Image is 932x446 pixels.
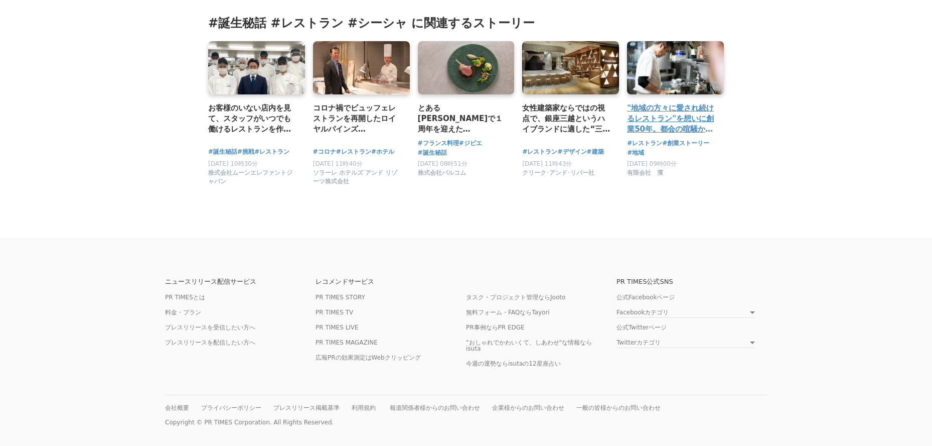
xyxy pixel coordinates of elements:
a: 今週の運勢ならisutaの12星座占い [466,360,561,367]
a: Facebookカテゴリ [616,309,755,318]
a: 公式Twitterページ [616,324,667,331]
span: [DATE] 08時51分 [418,160,468,167]
a: 有限会社 濱 [627,172,663,179]
a: #レストラン [522,147,557,157]
a: "地域の方々に愛され続けるレストラン"を想いに創業50年。都会の喧騒から離れたローカルの地で歩んできた「レストランHAMA」の軌跡 [627,102,716,135]
a: 会社概要 [165,404,189,411]
a: "おしゃれでかわいくて、しあわせ"な情報ならisuta [466,339,592,352]
a: 公式Facebookページ [616,294,675,301]
span: 株式会社ムーンエレファントジャパン [208,169,297,186]
span: 有限会社 濱 [627,169,663,177]
span: [DATE] 09時00分 [627,160,677,167]
a: #レストラン [336,147,371,157]
a: PR事例ならPR EDGE [466,324,525,331]
a: プレスリリースを受信したい方へ [165,324,255,331]
span: ソラーレ ホテルズ アンド リゾーツ株式会社 [313,169,402,186]
a: Twitterカテゴリ [616,340,755,348]
a: コロナ禍でビュッフェレストランを再開したロイヤルパインズ[GEOGRAPHIC_DATA]の今 [313,102,402,135]
a: 広報PRの効果測定はWebクリッピング [316,354,421,361]
a: お客様のいない店内を見て、スタッフがいつでも働けるレストランを作ろうと思った [208,102,297,135]
p: Copyright © PR TIMES Corporation. All Rights Reserved. [165,419,767,426]
a: 報道関係者様からのお問い合わせ [390,404,480,411]
a: #誕生秘話 [418,148,447,158]
a: 株式会社ムーンエレファントジャパン [208,180,297,187]
a: #レストラン [627,139,662,148]
a: #コロナ [313,147,336,157]
a: クリーク･アンド･リバー社 [522,172,594,179]
a: 株式会社バルコム [418,172,466,179]
a: #ホテル [371,147,394,157]
a: #デザイン [557,147,586,157]
a: PR TIMES MAGAZINE [316,339,378,346]
a: #レストラン [254,147,289,157]
a: #ジビエ [459,139,482,148]
a: プライバシーポリシー [201,404,261,411]
p: PR TIMES公式SNS [616,278,767,285]
span: クリーク･アンド･リバー社 [522,169,594,177]
a: プレスリリースを配信したい方へ [165,339,255,346]
span: [DATE] 11時43分 [522,160,572,167]
a: 企業様からのお問い合わせ [492,404,564,411]
a: #創業ストーリー [662,139,709,148]
a: タスク・プロジェクト管理ならJooto [466,294,565,301]
a: #挑戦 [237,147,254,157]
p: ニュースリリース配信サービス [165,278,316,285]
a: 女性建築家ならではの視点で、銀座三越というハイブランドに適した“三方よし”の店舗をデザイン！ イタリアンレストラン「Italiana Tavola D’oro [DATE]」 [522,102,611,135]
h3: #誕生秘話 #レストラン #シーシャ に関連するストーリー [208,15,724,31]
a: #フランス料理 [418,139,459,148]
a: ソラーレ ホテルズ アンド リゾーツ株式会社 [313,180,402,187]
span: 株式会社バルコム [418,169,466,177]
a: とある[PERSON_NAME]で１周年を迎えた[PERSON_NAME]「Éditer」が ”今” 伝えたいこと。 [418,102,507,135]
span: [DATE] 11時40分 [313,160,363,167]
a: PR TIMES TV [316,309,353,316]
p: レコメンドサービス [316,278,466,285]
a: 一般の皆様からのお問い合わせ [576,404,661,411]
a: プレスリリース掲載基準 [273,404,340,411]
a: PR TIMES STORY [316,294,365,301]
a: #建築 [587,147,604,157]
a: 利用規約 [352,404,376,411]
a: 料金・プラン [165,309,201,316]
a: 無料フォーム・FAQならTayori [466,309,550,316]
a: PR TIMESとは [165,294,205,301]
span: [DATE] 10時30分 [208,160,258,167]
a: PR TIMES LIVE [316,324,359,331]
a: #地域 [627,148,644,158]
a: #誕生秘話 [208,147,237,157]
